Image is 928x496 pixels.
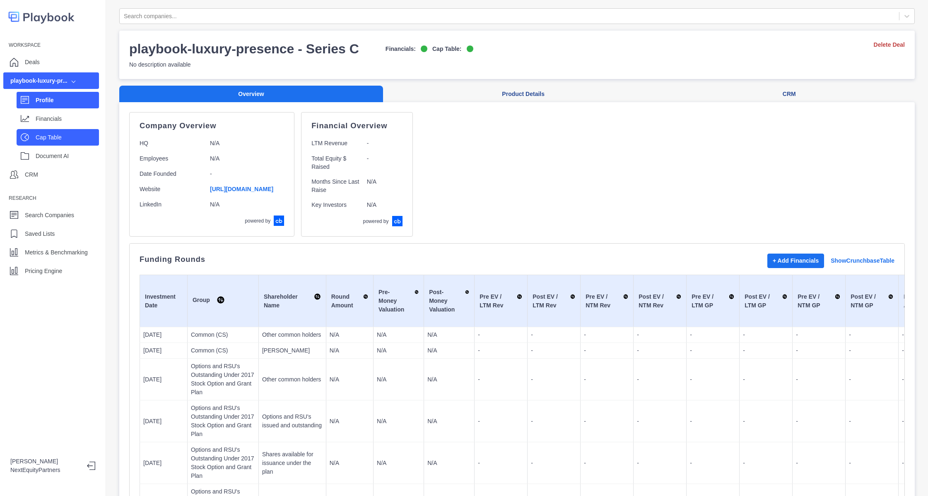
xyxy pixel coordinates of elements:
[570,292,575,301] img: Sort
[330,375,370,384] p: N/A
[311,122,402,129] p: Financial Overview
[849,346,895,355] p: -
[743,331,789,339] p: -
[465,288,469,296] img: Sort
[245,217,270,225] p: powered by
[690,375,736,384] p: -
[210,154,284,163] p: N/A
[637,331,683,339] p: -
[378,288,419,314] div: Pre-Money Valuation
[851,292,893,310] div: Post EV / NTM GP
[798,292,840,310] div: Pre EV / NTM GP
[363,292,368,301] img: Sort
[143,459,184,467] p: [DATE]
[140,256,205,263] p: Funding Rounds
[427,417,471,426] p: N/A
[311,154,360,171] p: Total Equity $ Raised
[480,292,522,310] div: Pre EV / LTM Rev
[367,201,403,209] p: N/A
[888,292,894,301] img: Sort
[796,417,842,426] p: -
[25,58,40,67] p: Deals
[584,459,630,467] p: -
[140,122,284,129] p: Company Overview
[531,331,577,339] p: -
[331,292,368,310] div: Round Amount
[849,417,895,426] p: -
[314,292,321,301] img: Sort
[478,346,524,355] p: -
[743,375,789,384] p: -
[427,331,471,339] p: N/A
[386,45,416,53] p: Financials:
[377,417,420,426] p: N/A
[262,412,323,430] p: Options and RSU's issued and outstanding
[311,177,360,194] p: Months Since Last Raise
[8,8,75,25] img: logo-colored
[330,346,370,355] p: N/A
[517,292,522,301] img: Sort
[191,362,255,397] p: Options and RSU's Outstanding Under 2017 Stock Option and Grant Plan
[10,466,80,474] p: NextEquityPartners
[210,186,273,192] a: [URL][DOMAIN_NAME]
[330,417,370,426] p: N/A
[531,375,577,384] p: -
[129,60,473,69] p: No description available
[421,46,427,52] img: on-logo
[623,292,629,301] img: Sort
[690,459,736,467] p: -
[690,417,736,426] p: -
[729,292,735,301] img: Sort
[796,459,842,467] p: -
[849,459,895,467] p: -
[874,41,905,49] a: Delete Deal
[531,417,577,426] p: -
[377,375,420,384] p: N/A
[262,346,323,355] p: [PERSON_NAME]
[531,346,577,355] p: -
[10,77,67,85] div: playbook-luxury-pr...
[191,331,255,339] p: Common (CS)
[140,200,203,209] p: LinkedIn
[743,346,789,355] p: -
[143,375,184,384] p: [DATE]
[584,375,630,384] p: -
[584,417,630,426] p: -
[210,139,284,148] p: N/A
[129,41,359,57] h3: playbook-luxury-presence - Series C
[311,201,360,209] p: Key Investors
[637,459,683,467] p: -
[745,292,787,310] div: Post EV / LTM GP
[140,185,203,194] p: Website
[262,450,323,476] p: Shares available for issuance under the plan
[796,375,842,384] p: -
[25,248,88,257] p: Metrics & Benchmarking
[330,331,370,339] p: N/A
[831,256,894,265] a: Show Crunchbase Table
[427,375,471,384] p: N/A
[531,459,577,467] p: -
[743,459,789,467] p: -
[849,375,895,384] p: -
[36,152,99,161] p: Document AI
[367,139,403,148] p: -
[140,170,203,178] p: Date Founded
[36,133,99,142] p: Cap Table
[586,292,628,310] div: Pre EV / NTM Rev
[377,331,420,339] p: N/A
[663,86,915,103] button: CRM
[367,177,403,194] p: N/A
[262,375,323,384] p: Other common holders
[383,86,663,103] button: Product Details
[217,296,225,304] img: Sort
[25,170,38,179] p: CRM
[782,292,788,301] img: Sort
[690,346,736,355] p: -
[478,459,524,467] p: -
[145,292,182,310] div: Investment Date
[796,346,842,355] p: -
[363,218,389,225] p: powered by
[377,459,420,467] p: N/A
[467,46,473,52] img: on-logo
[191,346,255,355] p: Common (CS)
